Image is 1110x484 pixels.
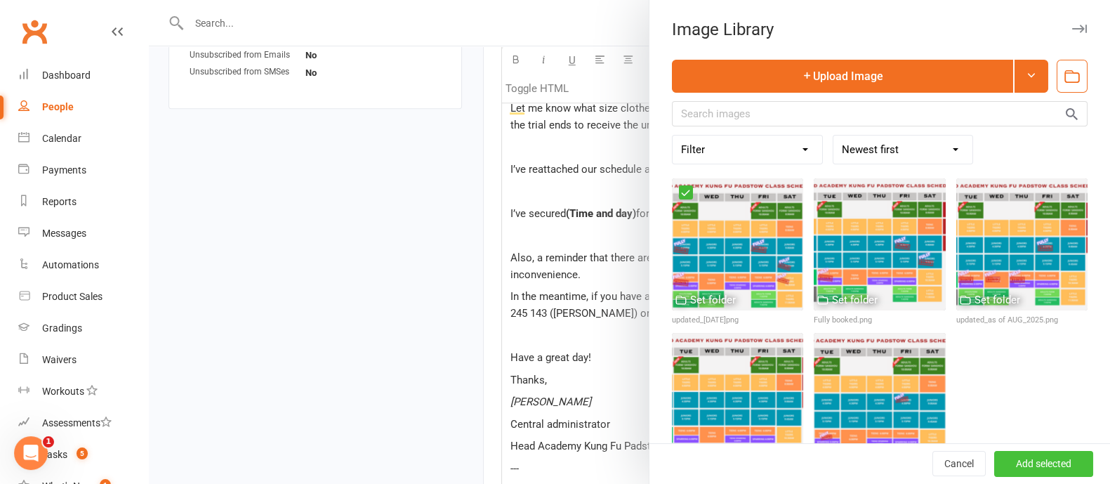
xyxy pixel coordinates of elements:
[42,164,86,176] div: Payments
[42,259,99,270] div: Automations
[42,196,77,207] div: Reports
[974,292,1020,308] div: Set folder
[672,178,803,310] img: updated_9 Sept.png
[956,178,1088,310] img: updated_as of AUG_2025.png
[18,249,148,281] a: Automations
[18,407,148,439] a: Assessments
[814,178,945,310] img: Fully booked.png
[832,292,878,308] div: Set folder
[672,333,803,464] img: updated-HAKF 2025.png
[814,333,945,464] img: updated-schedules.png
[649,20,1110,39] div: Image Library
[42,228,86,239] div: Messages
[956,314,1088,327] div: updated_as of AUG_2025.png
[43,436,54,447] span: 1
[42,291,103,302] div: Product Sales
[18,155,148,186] a: Payments
[18,439,148,471] a: Tasks 5
[42,449,67,460] div: Tasks
[42,354,77,365] div: Waivers
[18,60,148,91] a: Dashboard
[42,417,112,429] div: Assessments
[18,313,148,344] a: Gradings
[18,376,148,407] a: Workouts
[672,314,803,327] div: updated_[DATE]png
[672,60,1013,93] button: Upload Image
[18,91,148,123] a: People
[814,314,945,327] div: Fully booked.png
[18,344,148,376] a: Waivers
[18,281,148,313] a: Product Sales
[42,70,91,81] div: Dashboard
[994,452,1093,477] button: Add selected
[18,123,148,155] a: Calendar
[42,101,74,112] div: People
[14,436,48,470] iframe: Intercom live chat
[17,14,52,49] a: Clubworx
[672,101,1088,126] input: Search images
[18,218,148,249] a: Messages
[42,133,81,144] div: Calendar
[932,452,986,477] button: Cancel
[690,292,736,308] div: Set folder
[42,386,84,397] div: Workouts
[77,447,88,459] span: 5
[18,186,148,218] a: Reports
[42,322,82,334] div: Gradings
